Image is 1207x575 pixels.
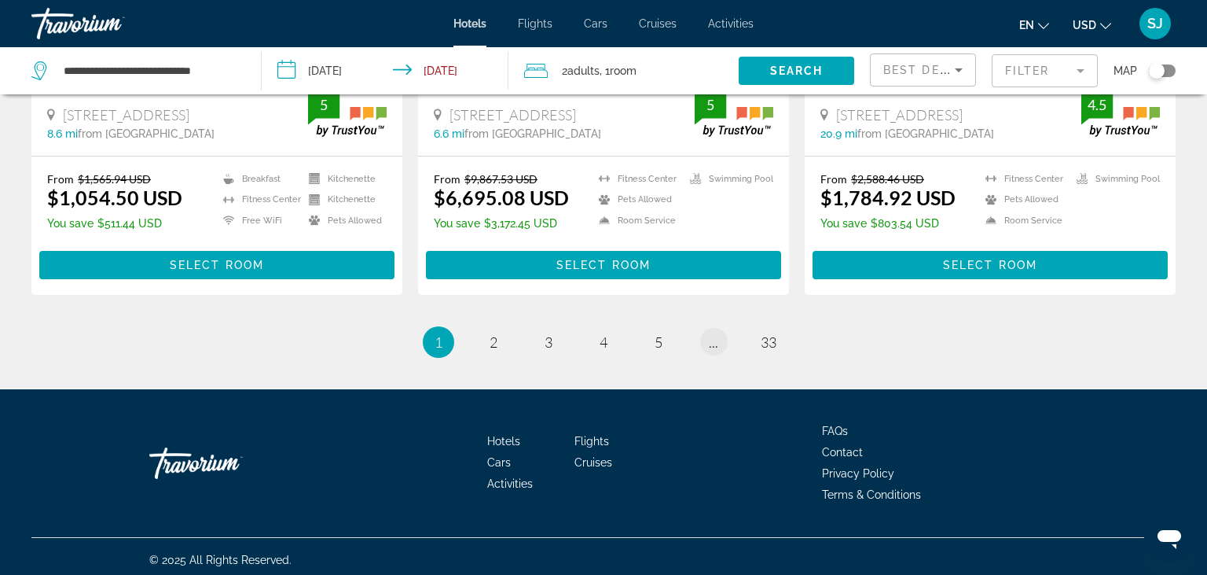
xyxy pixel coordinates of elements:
[301,193,387,206] li: Kitchenette
[487,435,520,448] span: Hotels
[709,334,718,351] span: ...
[591,214,682,227] li: Room Service
[655,334,662,351] span: 5
[610,65,637,77] span: Room
[857,127,994,140] span: from [GEOGRAPHIC_DATA]
[1135,7,1176,40] button: User Menu
[562,60,600,82] span: 2
[682,172,773,186] li: Swimming Pool
[47,127,78,140] span: 8.6 mi
[883,61,963,79] mat-select: Sort by
[464,127,601,140] span: from [GEOGRAPHIC_DATA]
[434,127,464,140] span: 6.6 mi
[978,172,1069,186] li: Fitness Center
[170,259,264,271] span: Select Room
[591,193,682,206] li: Pets Allowed
[822,488,921,501] a: Terms & Conditions
[1137,64,1176,78] button: Toggle map
[434,186,569,209] ins: $6,695.08 USD
[1081,95,1113,114] div: 4.5
[639,17,677,30] a: Cruises
[695,95,726,114] div: 5
[1113,60,1137,82] span: Map
[584,17,607,30] a: Cars
[1073,13,1111,36] button: Change currency
[992,53,1098,88] button: Filter
[47,172,74,186] span: From
[518,17,552,30] a: Flights
[978,214,1069,227] li: Room Service
[708,17,754,30] a: Activities
[822,425,848,437] span: FAQs
[262,47,508,94] button: Check-in date: Nov 5, 2025 Check-out date: Nov 11, 2025
[449,106,576,123] span: [STREET_ADDRESS]
[1144,512,1194,562] iframe: Button to launch messaging window
[545,334,552,351] span: 3
[434,217,569,230] p: $3,172.45 USD
[820,217,956,230] p: $803.54 USD
[487,456,511,469] a: Cars
[78,172,151,186] del: $1,565.94 USD
[567,65,600,77] span: Adults
[464,172,537,186] del: $9,867.53 USD
[591,172,682,186] li: Fitness Center
[978,193,1069,206] li: Pets Allowed
[822,446,863,459] a: Contact
[215,214,301,227] li: Free WiFi
[508,47,739,94] button: Travelers: 2 adults, 0 children
[600,60,637,82] span: , 1
[308,95,339,114] div: 5
[820,172,847,186] span: From
[851,172,924,186] del: $2,588.46 USD
[836,106,963,123] span: [STREET_ADDRESS]
[820,186,956,209] ins: $1,784.92 USD
[47,217,182,230] p: $511.44 USD
[574,435,609,448] a: Flights
[490,334,497,351] span: 2
[215,193,301,206] li: Fitness Center
[308,90,387,136] img: trustyou-badge.svg
[1069,172,1160,186] li: Swimming Pool
[695,90,773,136] img: trustyou-badge.svg
[820,127,857,140] span: 20.9 mi
[31,326,1176,358] nav: Pagination
[1081,90,1160,136] img: trustyou-badge.svg
[1019,13,1049,36] button: Change language
[574,456,612,469] a: Cruises
[31,3,189,44] a: Travorium
[426,251,781,279] button: Select Room
[739,57,854,85] button: Search
[215,172,301,186] li: Breakfast
[1019,19,1034,31] span: en
[63,106,189,123] span: [STREET_ADDRESS]
[435,334,442,351] span: 1
[822,467,894,480] a: Privacy Policy
[770,65,824,77] span: Search
[47,186,182,209] ins: $1,054.50 USD
[434,217,480,230] span: You save
[39,251,394,279] button: Select Room
[1073,19,1096,31] span: USD
[39,254,394,271] a: Select Room
[1147,16,1163,31] span: SJ
[453,17,486,30] a: Hotels
[301,214,387,227] li: Pets Allowed
[78,127,215,140] span: from [GEOGRAPHIC_DATA]
[426,254,781,271] a: Select Room
[149,440,306,487] a: Travorium
[47,217,94,230] span: You save
[813,251,1168,279] button: Select Room
[301,172,387,186] li: Kitchenette
[487,477,533,490] span: Activities
[434,172,460,186] span: From
[943,259,1037,271] span: Select Room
